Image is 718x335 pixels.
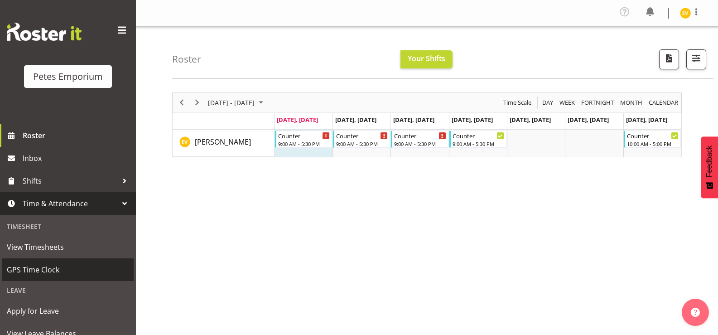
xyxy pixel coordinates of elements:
a: Apply for Leave [2,300,134,322]
span: View Timesheets [7,240,129,254]
span: [DATE], [DATE] [568,116,609,124]
span: GPS Time Clock [7,263,129,277]
span: Apply for Leave [7,304,129,318]
button: Fortnight [580,97,616,108]
span: [DATE], [DATE] [452,116,493,124]
img: eva-vailini10223.jpg [680,8,691,19]
a: View Timesheets [2,236,134,258]
button: Month [647,97,680,108]
span: [DATE], [DATE] [510,116,551,124]
h4: Roster [172,54,201,64]
button: Next [191,97,203,108]
div: Counter [627,131,679,140]
img: help-xxl-2.png [691,308,700,317]
div: Next [189,93,205,112]
div: 9:00 AM - 5:30 PM [394,140,446,147]
span: calendar [648,97,679,108]
div: Counter [453,131,504,140]
button: Time Scale [502,97,533,108]
div: Petes Emporium [33,70,103,83]
span: Day [541,97,554,108]
td: Eva Vailini resource [173,130,275,157]
span: [DATE] - [DATE] [207,97,255,108]
button: Download a PDF of the roster according to the set date range. [659,49,679,69]
button: September 08 - 14, 2025 [207,97,267,108]
div: Previous [174,93,189,112]
button: Feedback - Show survey [701,136,718,198]
div: Eva Vailini"s event - Counter Begin From Wednesday, September 10, 2025 at 9:00:00 AM GMT+12:00 En... [391,131,448,148]
span: [DATE], [DATE] [626,116,667,124]
button: Filter Shifts [686,49,706,69]
div: Eva Vailini"s event - Counter Begin From Sunday, September 14, 2025 at 10:00:00 AM GMT+12:00 Ends... [624,131,681,148]
div: Timesheet [2,217,134,236]
a: GPS Time Clock [2,258,134,281]
button: Timeline Week [558,97,577,108]
div: 9:00 AM - 5:30 PM [278,140,330,147]
div: Eva Vailini"s event - Counter Begin From Monday, September 8, 2025 at 9:00:00 AM GMT+12:00 Ends A... [275,131,332,148]
div: Counter [336,131,388,140]
span: Week [559,97,576,108]
div: Timeline Week of September 8, 2025 [172,92,682,157]
div: Eva Vailini"s event - Counter Begin From Thursday, September 11, 2025 at 9:00:00 AM GMT+12:00 End... [449,131,506,148]
span: Time & Attendance [23,197,118,210]
span: Feedback [705,146,713,177]
span: Your Shifts [408,53,445,63]
span: Roster [23,129,131,142]
span: Fortnight [580,97,615,108]
span: [DATE], [DATE] [393,116,434,124]
div: Leave [2,281,134,300]
button: Timeline Day [541,97,555,108]
div: Eva Vailini"s event - Counter Begin From Tuesday, September 9, 2025 at 9:00:00 AM GMT+12:00 Ends ... [333,131,390,148]
img: Rosterit website logo [7,23,82,41]
span: Inbox [23,151,131,165]
div: Counter [278,131,330,140]
button: Timeline Month [619,97,644,108]
div: 10:00 AM - 5:00 PM [627,140,679,147]
span: Shifts [23,174,118,188]
div: Counter [394,131,446,140]
button: Previous [176,97,188,108]
span: Month [619,97,643,108]
div: 9:00 AM - 5:30 PM [336,140,388,147]
a: [PERSON_NAME] [195,136,251,147]
span: [PERSON_NAME] [195,137,251,147]
span: Time Scale [502,97,532,108]
div: 9:00 AM - 5:30 PM [453,140,504,147]
span: [DATE], [DATE] [277,116,318,124]
span: [DATE], [DATE] [335,116,376,124]
table: Timeline Week of September 8, 2025 [275,130,681,157]
button: Your Shifts [400,50,453,68]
